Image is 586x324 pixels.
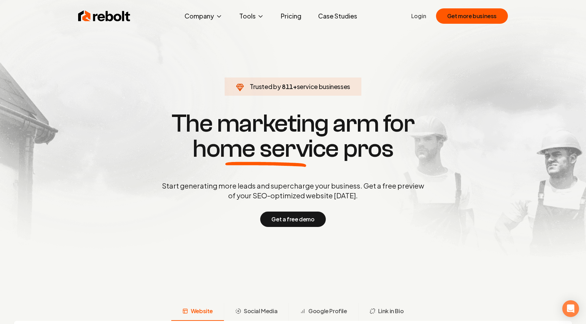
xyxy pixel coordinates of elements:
[224,303,288,321] button: Social Media
[78,9,130,23] img: Rebolt Logo
[313,9,363,23] a: Case Studies
[288,303,358,321] button: Google Profile
[378,307,404,315] span: Link in Bio
[275,9,307,23] a: Pricing
[244,307,277,315] span: Social Media
[193,136,339,161] span: home service
[250,82,281,90] span: Trusted by
[358,303,415,321] button: Link in Bio
[436,8,508,24] button: Get more business
[562,300,579,317] div: Open Intercom Messenger
[297,82,351,90] span: service businesses
[234,9,270,23] button: Tools
[171,303,224,321] button: Website
[308,307,347,315] span: Google Profile
[126,111,460,161] h1: The marketing arm for pros
[191,307,213,315] span: Website
[179,9,228,23] button: Company
[282,82,293,91] span: 811
[160,181,426,200] p: Start generating more leads and supercharge your business. Get a free preview of your SEO-optimiz...
[411,12,426,20] a: Login
[260,212,325,227] button: Get a free demo
[293,82,297,90] span: +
